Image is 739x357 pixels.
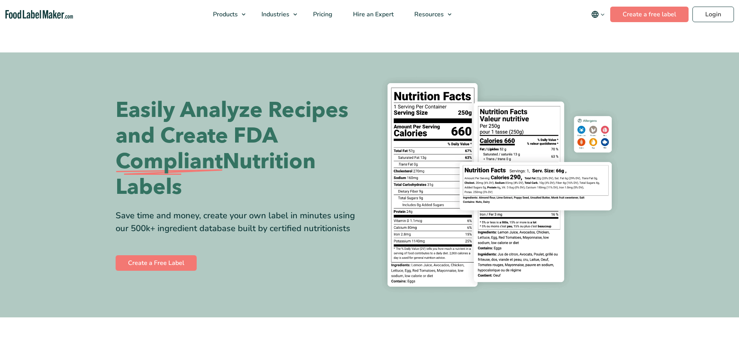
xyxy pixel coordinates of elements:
[259,10,290,19] span: Industries
[116,255,197,271] a: Create a Free Label
[610,7,689,22] a: Create a free label
[692,7,734,22] a: Login
[116,98,364,200] h1: Easily Analyze Recipes and Create FDA Nutrition Labels
[412,10,445,19] span: Resources
[351,10,395,19] span: Hire an Expert
[116,149,223,174] span: Compliant
[211,10,239,19] span: Products
[116,209,364,235] div: Save time and money, create your own label in minutes using our 500k+ ingredient database built b...
[311,10,333,19] span: Pricing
